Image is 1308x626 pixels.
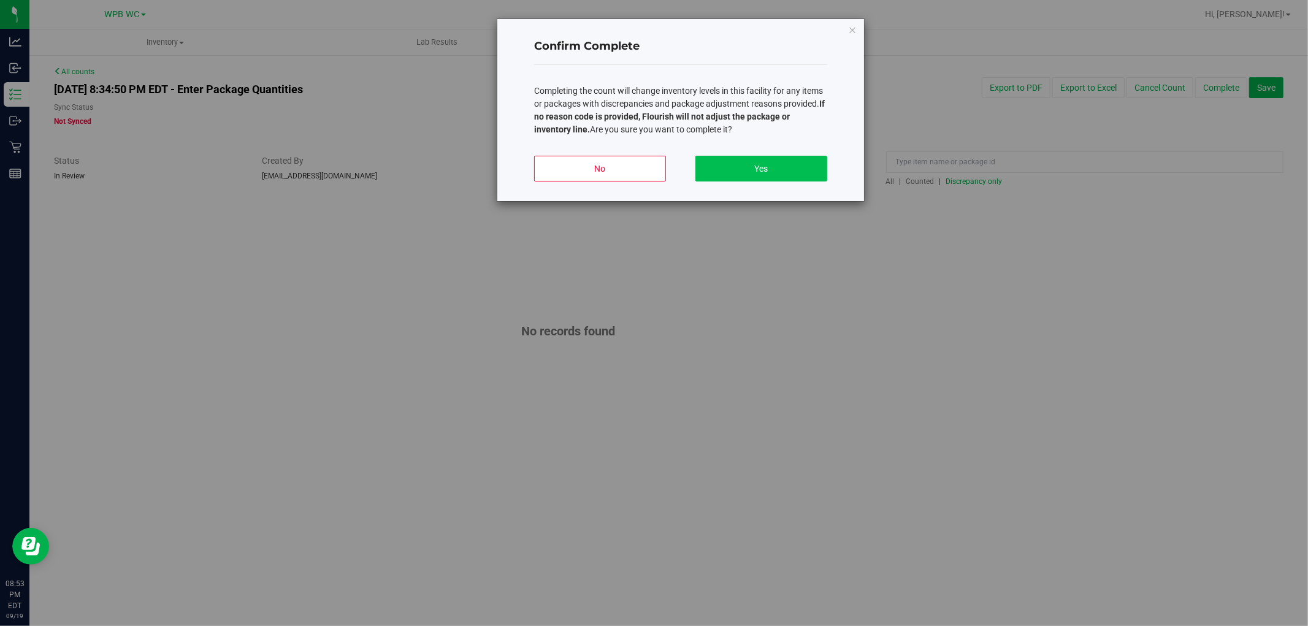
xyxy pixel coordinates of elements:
button: No [534,156,666,181]
button: Yes [695,156,827,181]
h4: Confirm Complete [534,39,827,55]
b: If no reason code is provided, Flourish will not adjust the package or inventory line. [534,99,825,134]
span: Completing the count will change inventory levels in this facility for any items or packages with... [534,86,825,134]
iframe: Resource center [12,528,49,565]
